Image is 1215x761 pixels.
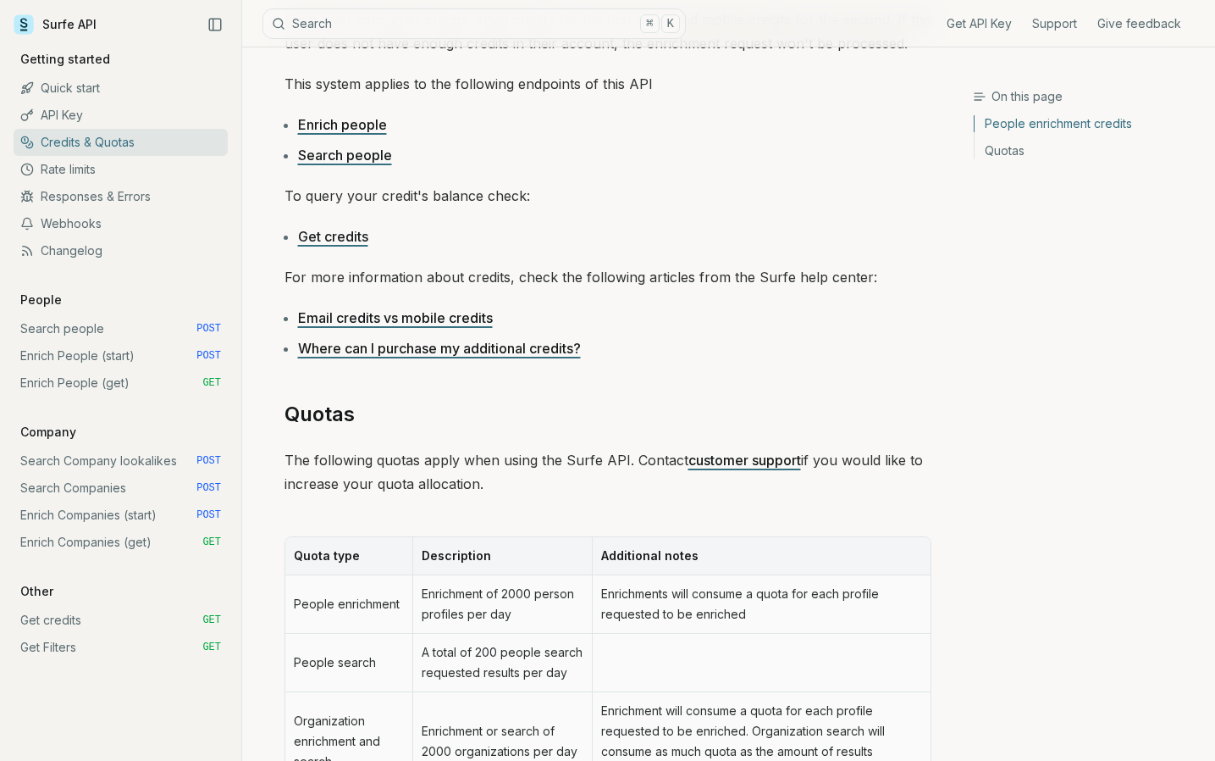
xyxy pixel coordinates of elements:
a: Quotas [284,401,355,428]
p: Company [14,424,83,441]
p: For more information about credits, check the following articles from the Surfe help center: [284,265,931,289]
p: Getting started [14,51,117,68]
a: Email credits vs mobile credits [298,309,493,326]
a: Search people [298,147,392,164]
span: GET [202,376,221,390]
span: GET [202,614,221,627]
span: POST [196,454,221,468]
a: People enrichment credits [975,115,1201,137]
span: GET [202,641,221,654]
a: Webhooks [14,210,228,237]
a: Responses & Errors [14,183,228,210]
span: POST [196,508,221,522]
a: Get Filters GET [14,634,228,661]
a: Enrich Companies (get) GET [14,529,228,556]
td: A total of 200 people search requested results per day [412,634,592,692]
a: Enrich Companies (start) POST [14,502,228,529]
kbd: ⌘ [640,14,659,33]
a: Get credits GET [14,607,228,634]
kbd: K [661,14,680,33]
td: Enrichments will consume a quota for each profile requested to be enriched [592,575,930,634]
a: Search Company lookalikes POST [14,447,228,475]
td: Enrichment of 2000 person profiles per day [412,575,592,634]
a: Where can I purchase my additional credits? [298,340,581,357]
a: Rate limits [14,156,228,183]
a: Search Companies POST [14,475,228,502]
td: People search [285,634,413,692]
p: To query your credit's balance check: [284,184,931,208]
a: Enrich People (get) GET [14,369,228,397]
p: The following quotas apply when using the Surfe API. Contact if you would like to increase your q... [284,448,931,496]
span: POST [196,322,221,336]
a: Quotas [975,137,1201,159]
span: POST [196,481,221,495]
a: Credits & Quotas [14,129,228,156]
th: Quota type [285,537,413,575]
a: Surfe API [14,12,97,37]
a: Quick start [14,75,228,102]
td: People enrichment [285,575,413,634]
p: Other [14,583,60,600]
button: Collapse Sidebar [202,12,228,37]
span: POST [196,349,221,363]
th: Description [412,537,592,575]
a: Get credits [298,228,368,245]
a: Get API Key [947,15,1012,32]
a: Changelog [14,237,228,264]
th: Additional notes [592,537,930,575]
h3: On this page [973,88,1201,105]
a: Search people POST [14,315,228,342]
p: People [14,292,69,308]
button: Search⌘K [262,8,686,39]
a: customer support [688,452,801,469]
p: This system applies to the following endpoints of this API [284,72,931,96]
a: Give feedback [1097,15,1181,32]
span: GET [202,536,221,549]
a: API Key [14,102,228,129]
a: Support [1032,15,1077,32]
a: Enrich People (start) POST [14,342,228,369]
a: Enrich people [298,116,387,133]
